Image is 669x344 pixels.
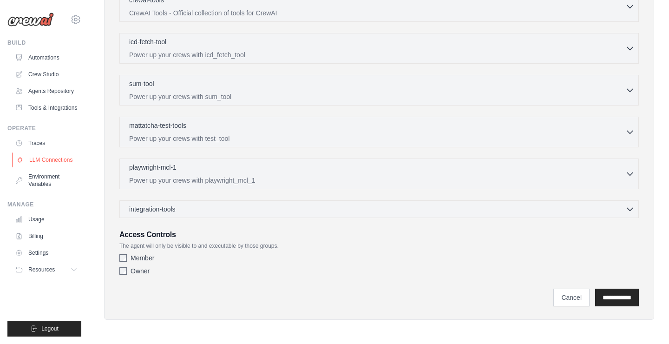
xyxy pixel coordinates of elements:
p: icd-fetch-tool [129,37,166,46]
a: LLM Connections [12,152,82,167]
p: Power up your crews with sum_tool [129,92,625,101]
a: Automations [11,50,81,65]
label: Owner [131,266,150,276]
button: playwright-mcl-1 Power up your crews with playwright_mcl_1 [124,163,635,185]
p: The agent will only be visible to and executable by those groups. [119,242,639,250]
p: mattatcha-test-tools [129,121,186,130]
span: Logout [41,325,59,332]
h3: Access Controls [119,229,639,240]
span: integration-tools [129,205,176,214]
span: Resources [28,266,55,273]
p: Power up your crews with icd_fetch_tool [129,50,625,60]
button: sum-tool Power up your crews with sum_tool [124,79,635,101]
p: CrewAI Tools - Official collection of tools for CrewAI [129,8,625,18]
p: sum-tool [129,79,154,88]
p: playwright-mcl-1 [129,163,177,172]
div: Operate [7,125,81,132]
div: Build [7,39,81,46]
a: Billing [11,229,81,244]
p: Power up your crews with test_tool [129,134,625,143]
button: mattatcha-test-tools Power up your crews with test_tool [124,121,635,143]
button: Resources [11,262,81,277]
a: Crew Studio [11,67,81,82]
a: Settings [11,245,81,260]
a: Agents Repository [11,84,81,99]
img: Logo [7,13,54,26]
a: Tools & Integrations [11,100,81,115]
a: Usage [11,212,81,227]
a: Environment Variables [11,169,81,192]
a: Cancel [553,289,590,306]
p: Power up your crews with playwright_mcl_1 [129,176,625,185]
button: Logout [7,321,81,337]
div: Manage [7,201,81,208]
a: Traces [11,136,81,151]
button: icd-fetch-tool Power up your crews with icd_fetch_tool [124,37,635,60]
label: Member [131,253,154,263]
button: integration-tools [124,205,635,214]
